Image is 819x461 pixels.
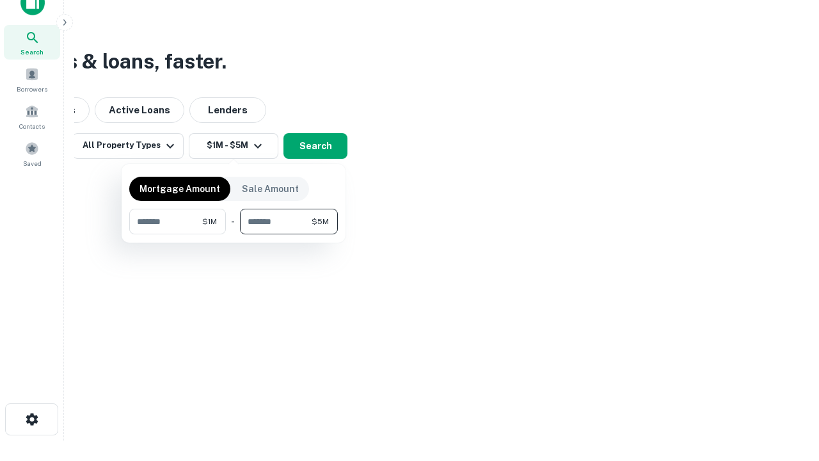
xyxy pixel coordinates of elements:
[139,182,220,196] p: Mortgage Amount
[312,216,329,227] span: $5M
[231,209,235,234] div: -
[755,359,819,420] iframe: Chat Widget
[242,182,299,196] p: Sale Amount
[202,216,217,227] span: $1M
